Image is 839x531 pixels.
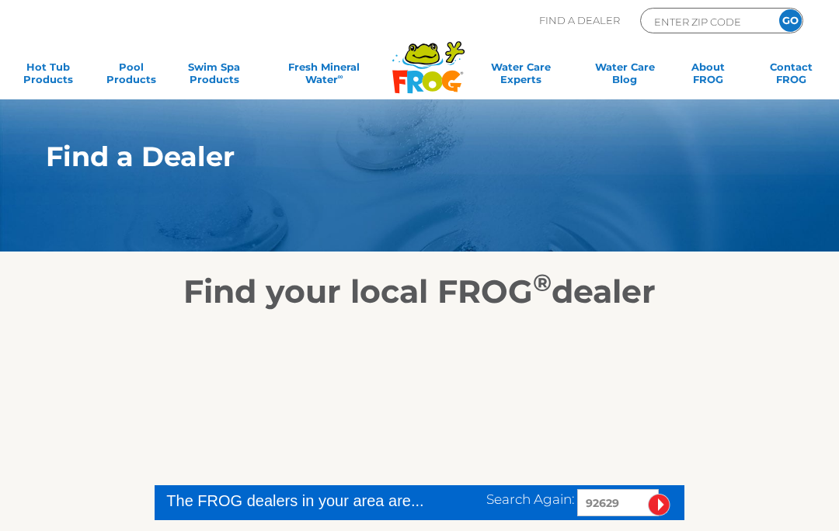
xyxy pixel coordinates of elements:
[486,491,574,507] span: Search Again:
[99,61,163,92] a: PoolProducts
[182,61,246,92] a: Swim SpaProducts
[653,12,757,30] input: Zip Code Form
[759,61,823,92] a: ContactFROG
[533,268,552,297] sup: ®
[539,8,620,33] p: Find A Dealer
[468,61,574,92] a: Water CareExperts
[648,494,670,516] input: Submit
[779,9,802,32] input: GO
[676,61,740,92] a: AboutFROG
[593,61,657,92] a: Water CareBlog
[338,72,343,81] sup: ∞
[46,141,737,172] h1: Find a Dealer
[23,272,816,311] h2: Find your local FROG dealer
[166,489,425,512] div: The FROG dealers in your area are...
[265,61,383,92] a: Fresh MineralWater∞
[16,61,80,92] a: Hot TubProducts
